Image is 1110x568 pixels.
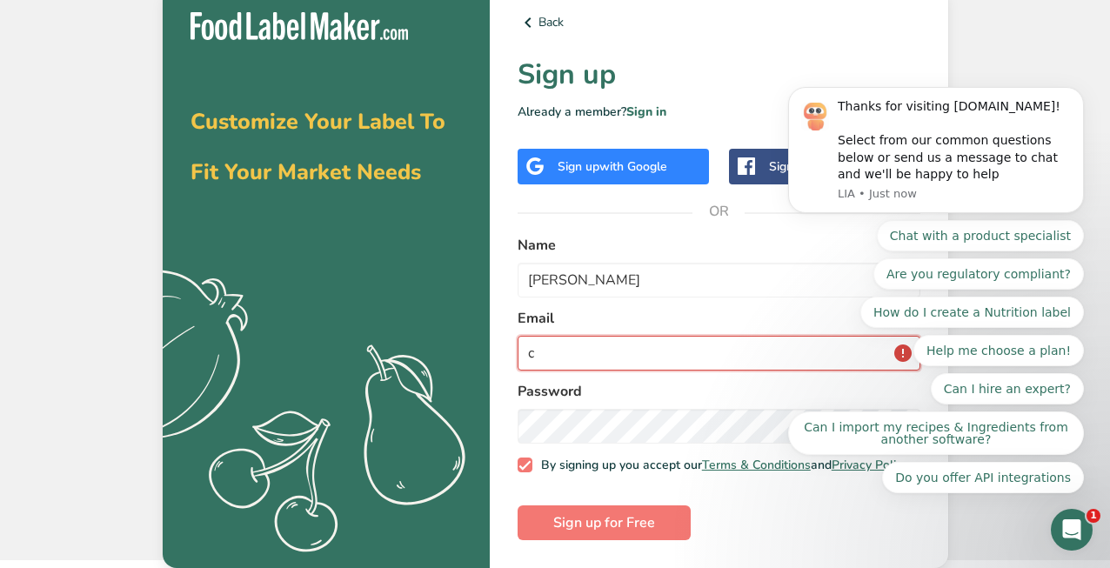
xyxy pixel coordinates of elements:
[553,512,655,533] span: Sign up for Free
[702,457,811,473] a: Terms & Conditions
[518,103,920,121] p: Already a member?
[518,308,920,329] label: Email
[518,336,920,371] input: email@example.com
[692,185,745,237] span: OR
[518,54,920,96] h1: Sign up
[558,157,667,176] div: Sign up
[1087,509,1100,523] span: 1
[518,12,920,33] a: Back
[191,12,408,41] img: Food Label Maker
[599,158,667,175] span: with Google
[518,381,920,402] label: Password
[518,505,691,540] button: Sign up for Free
[1051,509,1093,551] iframe: Intercom live chat
[532,458,908,473] span: By signing up you accept our and
[626,104,666,120] a: Sign in
[518,235,920,256] label: Name
[191,107,445,187] span: Customize Your Label To Fit Your Market Needs
[518,263,920,297] input: John Doe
